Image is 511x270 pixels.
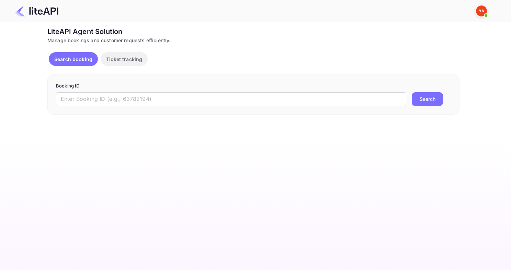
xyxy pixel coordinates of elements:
[56,83,451,90] p: Booking ID
[476,5,487,16] img: Yandex Support
[56,92,406,106] input: Enter Booking ID (e.g., 63782194)
[54,56,92,63] p: Search booking
[47,37,459,44] div: Manage bookings and customer requests efficiently.
[47,26,459,37] div: LiteAPI Agent Solution
[412,92,443,106] button: Search
[15,5,58,16] img: LiteAPI Logo
[106,56,142,63] p: Ticket tracking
